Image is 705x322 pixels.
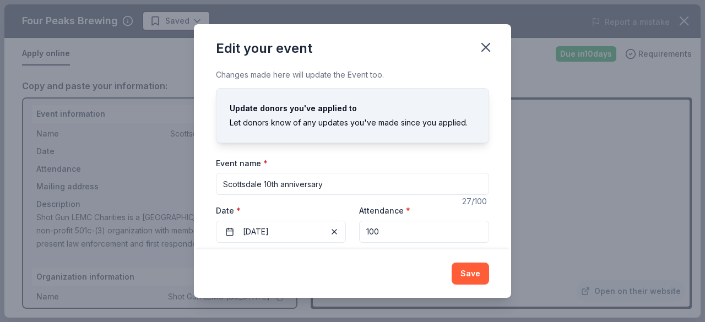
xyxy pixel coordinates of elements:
div: 27 /100 [462,195,489,208]
label: Event name [216,158,268,169]
div: Let donors know of any updates you've made since you applied. [230,116,475,129]
input: 20 [359,221,489,243]
label: Attendance [359,205,410,216]
div: Changes made here will update the Event too. [216,68,489,81]
div: Update donors you've applied to [230,102,475,115]
label: Date [216,205,346,216]
div: Edit your event [216,40,312,57]
input: Spring Fundraiser [216,173,489,195]
button: [DATE] [216,221,346,243]
button: Save [452,263,489,285]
